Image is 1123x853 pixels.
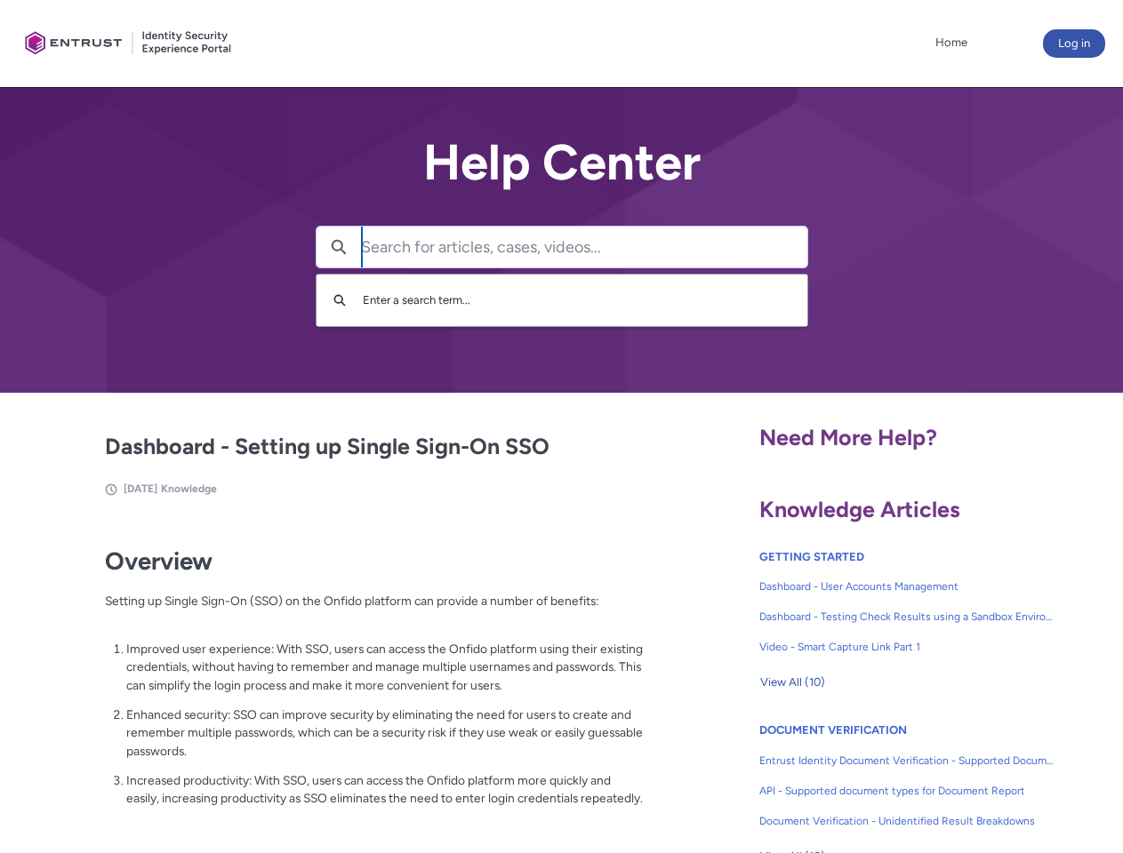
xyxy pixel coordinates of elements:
a: DOCUMENT VERIFICATION [759,723,907,737]
a: Document Verification - Unidentified Result Breakdowns [759,806,1055,836]
a: API - Supported document types for Document Report [759,776,1055,806]
a: Home [931,29,972,56]
span: API - Supported document types for Document Report [759,783,1055,799]
span: Video - Smart Capture Link Part 1 [759,639,1055,655]
strong: Overview [105,546,213,576]
a: Dashboard - Testing Check Results using a Sandbox Environment [759,602,1055,632]
button: Log in [1043,29,1105,58]
span: Enter a search term... [363,293,470,307]
span: Need More Help? [759,424,937,450]
span: Entrust Identity Document Verification - Supported Document type and size [759,753,1055,769]
p: Improved user experience: With SSO, users can access the Onfido platform using their existing cre... [126,640,644,695]
button: View All (10) [759,668,826,697]
a: Video - Smart Capture Link Part 1 [759,632,1055,662]
span: Dashboard - User Accounts Management [759,578,1055,594]
p: Increased productivity: With SSO, users can access the Onfido platform more quickly and easily, i... [126,771,644,808]
button: Search [325,283,354,317]
p: Enhanced security: SSO can improve security by eliminating the need for users to create and remem... [126,706,644,761]
span: Knowledge Articles [759,496,960,522]
p: Setting up Single Sign-On (SSO) on the Onfido platform can provide a number of benefits: [105,592,644,628]
span: [DATE] [124,482,157,495]
a: Dashboard - User Accounts Management [759,571,1055,602]
li: Knowledge [161,481,217,497]
h2: Dashboard - Setting up Single Sign-On SSO [105,430,644,464]
span: Dashboard - Testing Check Results using a Sandbox Environment [759,609,1055,625]
h2: Help Center [316,135,808,190]
input: Search for articles, cases, videos... [361,227,807,267]
a: GETTING STARTED [759,550,864,563]
button: Search [317,227,361,267]
span: View All (10) [760,669,825,696]
a: Entrust Identity Document Verification - Supported Document type and size [759,745,1055,776]
span: Document Verification - Unidentified Result Breakdowns [759,813,1055,829]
